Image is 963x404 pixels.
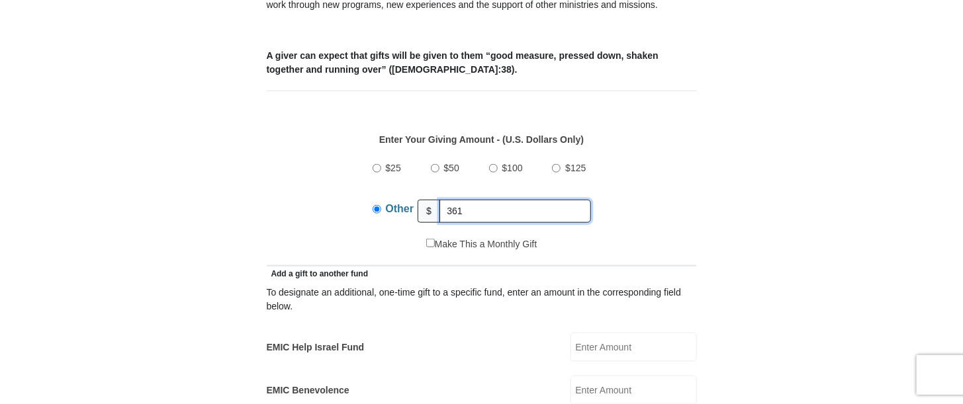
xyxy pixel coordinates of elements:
div: To designate an additional, one-time gift to a specific fund, enter an amount in the correspondin... [267,286,697,313]
span: $ [418,200,440,223]
label: EMIC Benevolence [267,384,349,397]
span: Add a gift to another fund [267,269,369,278]
span: $25 [386,163,401,173]
input: Other Amount [439,200,591,223]
label: Make This a Monthly Gift [426,237,537,251]
b: A giver can expect that gifts will be given to them “good measure, pressed down, shaken together ... [267,50,659,75]
strong: Enter Your Giving Amount - (U.S. Dollars Only) [379,134,584,145]
span: $100 [502,163,523,173]
input: Enter Amount [571,333,697,362]
span: $125 [565,163,586,173]
label: EMIC Help Israel Fund [267,341,365,354]
span: Other [386,203,414,214]
input: Make This a Monthly Gift [426,239,435,247]
span: $50 [444,163,459,173]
